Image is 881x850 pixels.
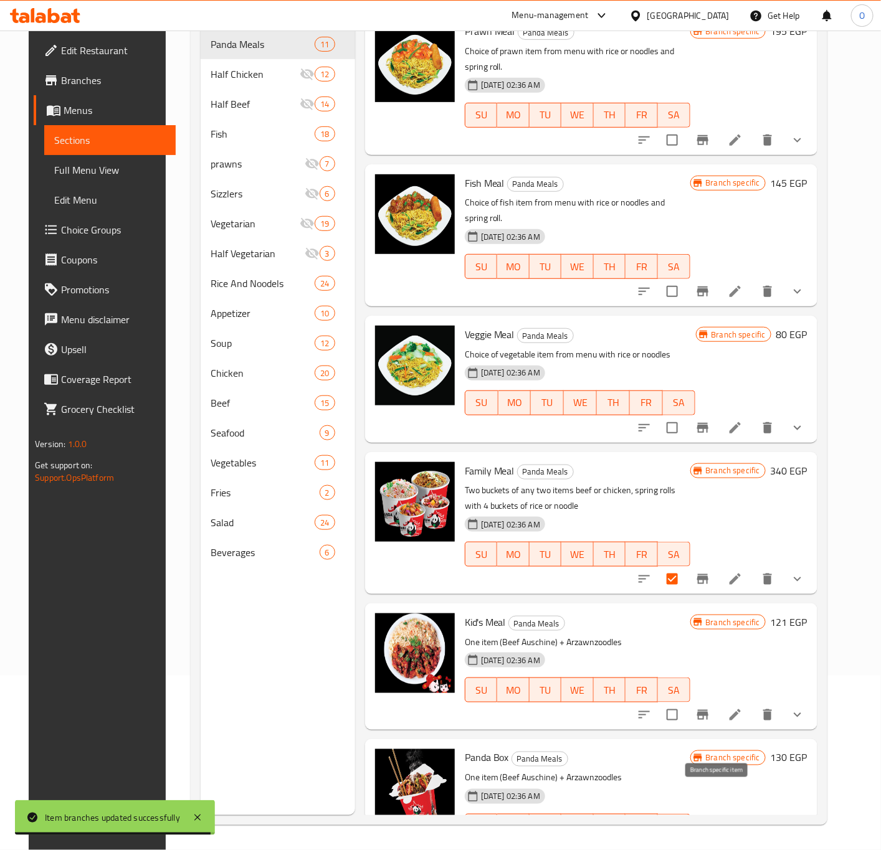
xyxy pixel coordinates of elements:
[790,284,805,299] svg: Show Choices
[630,390,663,415] button: FR
[535,106,557,124] span: TU
[465,44,690,75] p: Choice of prawn item from menu with rice or noodles and spring roll.
[597,390,630,415] button: TH
[465,542,497,567] button: SU
[470,106,492,124] span: SU
[476,654,545,666] span: [DATE] 02:36 AM
[211,306,315,321] span: Appetizer
[211,246,304,261] div: Half Vegetarian
[315,97,335,111] div: items
[659,278,685,305] span: Select to update
[211,126,315,141] span: Fish
[465,613,506,631] span: Kid's Meal
[658,814,690,839] button: SA
[512,8,589,23] div: Menu-management
[470,258,492,276] span: SU
[790,707,805,722] svg: Show Choices
[211,336,315,351] span: Soup
[465,347,696,362] p: Choice of vegetable item from menu with rice or noodles
[211,97,300,111] span: Half Beef
[68,436,87,452] span: 1.0.0
[211,395,315,410] span: Beef
[315,395,335,410] div: items
[465,483,690,514] p: Two buckets of any two items beef or chicken, spring rolls with 4 buckets of rice or noodle
[465,195,690,226] p: Choice of fish item from menu with rice or noodles and spring roll.
[663,258,685,276] span: SA
[211,186,304,201] span: Sizzlers
[512,752,568,767] span: Panda Meals
[201,388,355,418] div: Beef15
[535,545,557,564] span: TU
[44,125,176,155] a: Sections
[44,185,176,215] a: Edit Menu
[315,367,334,379] span: 20
[783,700,812,730] button: show more
[201,179,355,209] div: Sizzlers6
[34,305,176,334] a: Menu disclaimer
[629,700,659,730] button: sort-choices
[631,258,653,276] span: FR
[201,238,355,268] div: Half Vegetarian3
[502,545,525,564] span: MO
[602,394,625,412] span: TH
[465,325,515,344] span: Veggie Meal
[300,216,315,231] svg: Inactive section
[502,106,525,124] span: MO
[465,254,497,279] button: SU
[61,402,166,417] span: Grocery Checklist
[61,372,166,387] span: Coverage Report
[626,814,658,839] button: FR
[375,613,455,693] img: Kid's Meal
[211,455,315,470] div: Vegetables
[35,436,65,452] span: Version:
[497,678,530,702] button: MO
[668,394,691,412] span: SA
[315,397,334,409] span: 15
[753,564,783,594] button: delete
[566,545,589,564] span: WE
[211,545,319,560] span: Beverages
[465,103,497,128] button: SU
[728,284,743,299] a: Edit menu item
[658,542,690,567] button: SA
[211,216,300,231] span: Vegetarian
[659,127,685,153] span: Select to update
[629,125,659,155] button: sort-choices
[34,35,176,65] a: Edit Restaurant
[771,22,807,40] h6: 195 EGP
[530,542,562,567] button: TU
[54,133,166,148] span: Sections
[61,312,166,327] span: Menu disclaimer
[315,39,334,50] span: 11
[315,218,334,230] span: 19
[594,678,626,702] button: TH
[663,106,685,124] span: SA
[531,390,564,415] button: TU
[315,98,334,110] span: 14
[626,542,658,567] button: FR
[305,156,320,171] svg: Inactive section
[465,390,498,415] button: SU
[561,254,594,279] button: WE
[211,276,315,291] span: Rice And Noodels
[305,186,320,201] svg: Inactive section
[497,814,530,839] button: MO
[465,748,509,767] span: Panda Box
[320,246,335,261] div: items
[34,394,176,424] a: Grocery Checklist
[375,174,455,254] img: Fish Meal
[629,413,659,443] button: sort-choices
[561,678,594,702] button: WE
[476,519,545,531] span: [DATE] 02:36 AM
[375,749,455,829] img: Panda Box
[659,415,685,441] span: Select to update
[211,156,304,171] span: prawns
[728,420,743,435] a: Edit menu item
[790,572,805,587] svg: Show Choices
[783,125,812,155] button: show more
[34,334,176,364] a: Upsell
[530,103,562,128] button: TU
[701,752,765,764] span: Branch specific
[783,276,812,306] button: show more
